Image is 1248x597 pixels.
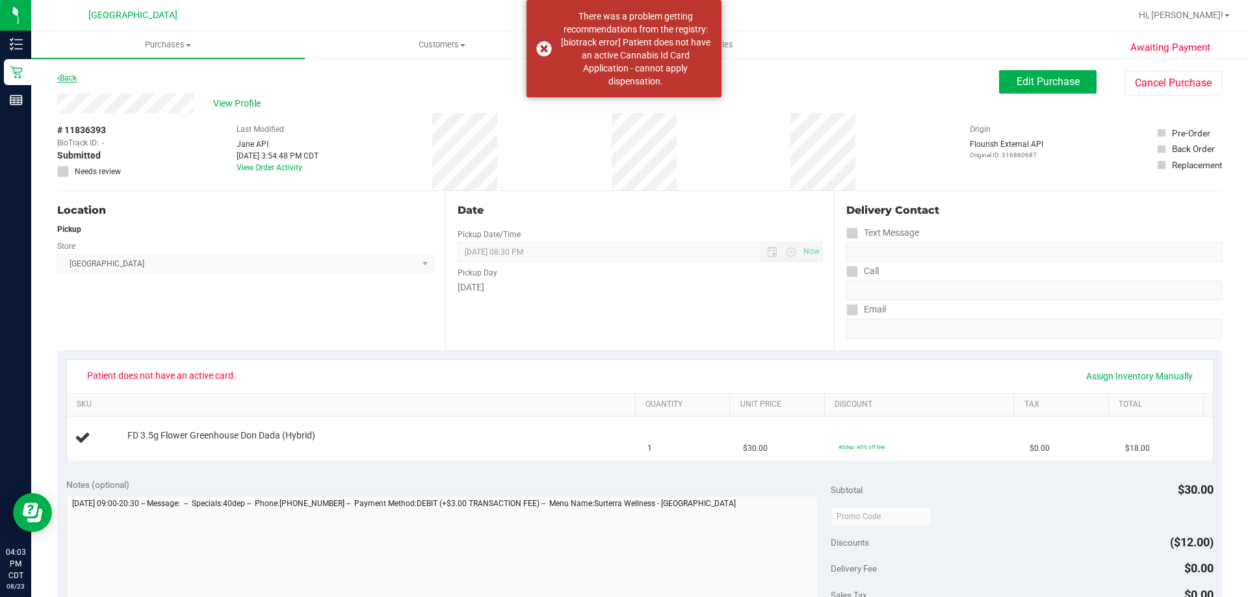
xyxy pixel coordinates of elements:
span: View Profile [213,97,265,110]
label: Pickup Date/Time [458,229,521,240]
p: 08/23 [6,581,25,591]
label: Call [846,262,879,281]
span: $0.00 [1184,561,1214,575]
span: # 11836393 [57,123,106,137]
input: Promo Code [831,507,931,526]
div: Date [458,203,822,218]
label: Email [846,300,886,319]
span: Hi, [PERSON_NAME]! [1139,10,1223,20]
span: $30.00 [743,442,768,455]
span: Subtotal [831,485,863,495]
span: FD 3.5g Flower Greenhouse Don Dada (Hybrid) [127,429,315,442]
inline-svg: Retail [10,66,23,79]
span: $30.00 [1178,483,1214,496]
label: Text Message [846,223,919,242]
p: Original ID: 316860687 [970,150,1043,160]
inline-svg: Reports [10,94,23,107]
button: Cancel Purchase [1124,71,1222,95]
a: Quantity [645,400,725,410]
div: Jane API [237,138,318,150]
label: Store [57,240,75,252]
span: ($12.00) [1170,535,1214,549]
span: Awaiting Payment [1130,40,1210,55]
label: Origin [970,123,991,135]
span: Edit Purchase [1017,75,1080,88]
span: Purchases [31,39,305,51]
span: Needs review [75,166,121,177]
a: Total [1119,400,1198,410]
label: Last Modified [237,123,284,135]
div: Flourish External API [970,138,1043,160]
div: Delivery Contact [846,203,1222,218]
inline-svg: Inventory [10,38,23,51]
p: 04:03 PM CDT [6,546,25,581]
span: 1 [647,442,652,455]
div: There was a problem getting recommendations from the registry: [biotrack error] Patient does not ... [559,10,712,88]
span: [GEOGRAPHIC_DATA] [88,10,177,21]
label: Pickup Day [458,267,497,279]
input: Format: (999) 999-9999 [846,281,1222,300]
span: $18.00 [1125,442,1150,455]
a: View Order Activity [237,163,302,172]
span: Notes (optional) [66,479,129,490]
div: [DATE] [458,281,822,294]
div: Replacement [1172,159,1222,171]
iframe: Resource center [13,493,52,532]
span: Delivery Fee [831,563,877,574]
span: Discounts [831,531,869,554]
div: [DATE] 3:54:48 PM CDT [237,150,318,162]
a: Unit Price [740,400,820,410]
a: Purchases [31,31,305,58]
a: Assign Inventory Manually [1078,365,1201,387]
span: BioTrack ID: [57,137,99,149]
span: Submitted [57,149,101,162]
span: 40dep: 40% off line [838,444,885,450]
a: Tax [1024,400,1104,410]
button: Edit Purchase [999,70,1097,94]
span: Customers [305,39,578,51]
a: SKU [77,400,630,410]
a: Customers [305,31,578,58]
div: Back Order [1172,142,1215,155]
strong: Pickup [57,225,81,234]
input: Format: (999) 999-9999 [846,242,1222,262]
span: Patient does not have an active card. [79,365,244,386]
span: $0.00 [1030,442,1050,455]
div: Pre-Order [1172,127,1210,140]
span: - [102,137,104,149]
a: Discount [835,400,1009,410]
div: Location [57,203,434,218]
a: Back [57,73,77,83]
